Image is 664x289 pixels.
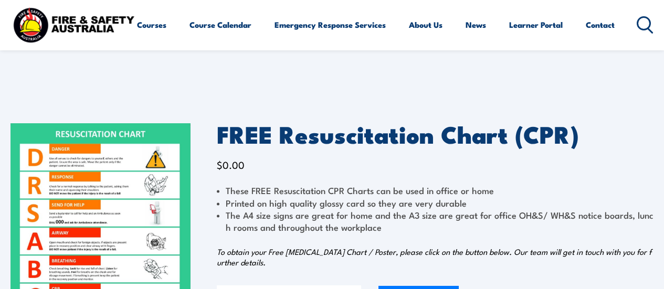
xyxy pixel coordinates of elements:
[217,184,654,196] li: These FREE Resuscitation CPR Charts can be used in office or home
[275,12,386,37] a: Emergency Response Services
[509,12,563,37] a: Learner Portal
[217,123,654,144] h1: FREE Resuscitation Chart (CPR)
[217,197,654,209] li: Printed on high quality glossy card so they are very durable
[409,12,442,37] a: About Us
[189,12,251,37] a: Course Calendar
[217,209,654,233] li: The A4 size signs are great for home and the A3 size are great for office OH&S/ WH&S notice board...
[466,12,486,37] a: News
[137,12,166,37] a: Courses
[217,157,223,172] span: $
[217,246,651,267] em: To obtain your Free [MEDICAL_DATA] Chart / Poster, please click on the button below. Our team wil...
[586,12,615,37] a: Contact
[217,157,245,172] bdi: 0.00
